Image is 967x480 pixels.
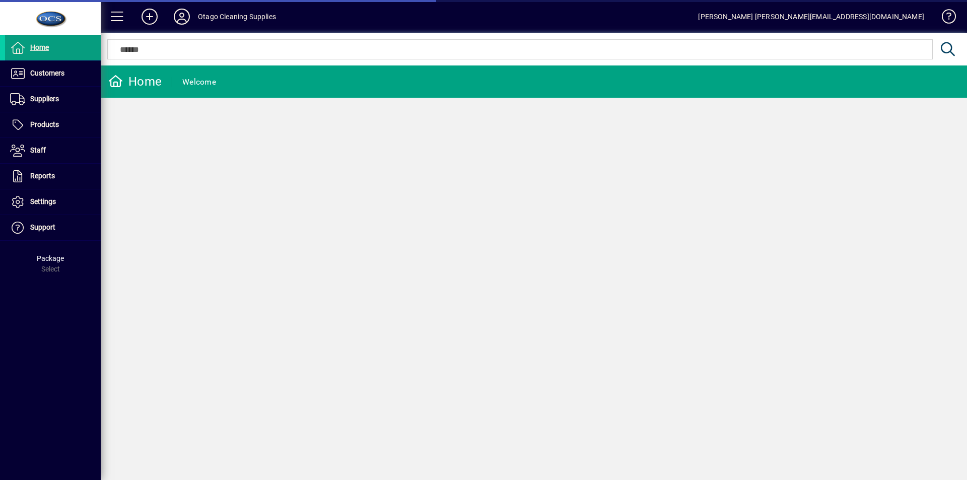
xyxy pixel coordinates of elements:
a: Customers [5,61,101,86]
a: Staff [5,138,101,163]
span: Products [30,120,59,128]
span: Staff [30,146,46,154]
a: Reports [5,164,101,189]
span: Support [30,223,55,231]
span: Home [30,43,49,51]
span: Settings [30,197,56,205]
span: Customers [30,69,64,77]
div: Welcome [182,74,216,90]
button: Add [133,8,166,26]
a: Products [5,112,101,138]
a: Knowledge Base [934,2,954,35]
a: Settings [5,189,101,215]
span: Suppliers [30,95,59,103]
button: Profile [166,8,198,26]
div: Otago Cleaning Supplies [198,9,276,25]
span: Package [37,254,64,262]
a: Support [5,215,101,240]
div: Home [108,74,162,90]
a: Suppliers [5,87,101,112]
div: [PERSON_NAME] [PERSON_NAME][EMAIL_ADDRESS][DOMAIN_NAME] [698,9,924,25]
span: Reports [30,172,55,180]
